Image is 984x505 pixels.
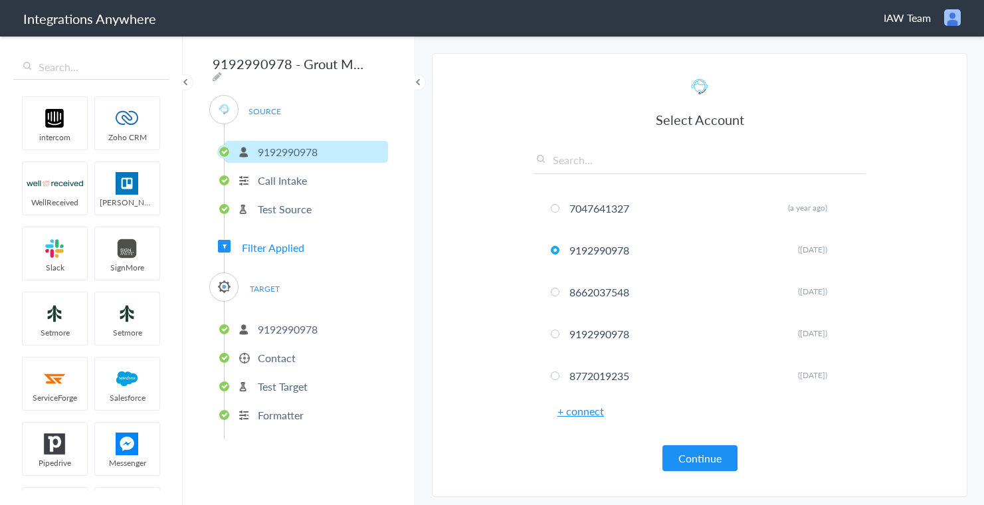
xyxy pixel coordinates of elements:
p: 9192990978 [258,322,318,337]
span: Setmore [95,327,159,338]
p: 9192990978 [258,144,318,159]
img: serviceforge-icon.png [27,367,83,390]
span: TARGET [239,280,290,298]
input: Search... [13,54,169,80]
img: slack-logo.svg [27,237,83,260]
span: ([DATE]) [798,369,827,381]
span: (a year ago) [788,202,827,213]
h1: Integrations Anywhere [23,9,156,28]
img: setmoreNew.jpg [99,302,155,325]
span: ServiceForge [23,392,87,403]
img: user.png [944,9,961,26]
input: Search... [534,152,866,174]
p: Test Target [258,379,308,394]
span: Setmore [23,327,87,338]
h3: Select Account [534,110,866,129]
img: setmoreNew.jpg [27,302,83,325]
span: Pipedrive [23,457,87,468]
span: Zoho CRM [95,132,159,143]
img: signmore-logo.png [99,237,155,260]
img: salesforce-logo.svg [99,367,155,390]
span: WellReceived [23,197,87,208]
span: Salesforce [95,392,159,403]
span: SOURCE [239,102,290,120]
p: Test Source [258,201,312,217]
img: serviceminder-logo.svg [216,278,233,295]
span: ([DATE]) [798,286,827,297]
a: + connect [557,403,604,419]
span: Messenger [95,457,159,468]
p: Call Intake [258,173,307,188]
button: Continue [662,445,738,471]
img: FBM.png [99,433,155,455]
span: ([DATE]) [798,328,827,339]
p: Contact [258,350,296,365]
img: intercom-logo.svg [27,107,83,130]
span: ([DATE]) [798,244,827,255]
span: [PERSON_NAME] [95,197,159,208]
span: intercom [23,132,87,143]
p: Formatter [258,407,304,423]
span: Slack [23,262,87,273]
img: pipedrive.png [27,433,83,455]
span: SignMore [95,262,159,273]
img: zoho-logo.svg [99,107,155,130]
img: trello.png [99,172,155,195]
img: wr-logo.svg [27,172,83,195]
span: Filter Applied [242,240,304,255]
img: Answering_service.png [216,101,233,118]
img: Answering_service.png [686,74,713,100]
span: IAW Team [884,10,931,25]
